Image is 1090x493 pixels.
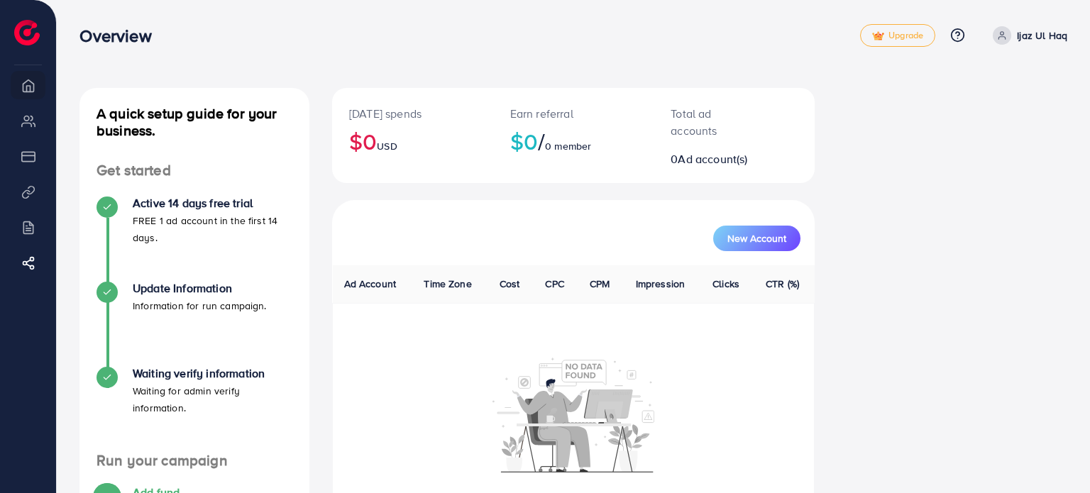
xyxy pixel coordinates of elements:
[766,277,799,291] span: CTR (%)
[79,105,309,139] h4: A quick setup guide for your business.
[133,382,292,416] p: Waiting for admin verify information.
[79,196,309,282] li: Active 14 days free trial
[860,24,935,47] a: tickUpgrade
[424,277,471,291] span: Time Zone
[712,277,739,291] span: Clicks
[510,105,637,122] p: Earn referral
[133,367,292,380] h4: Waiting verify information
[713,226,800,251] button: New Account
[872,31,884,41] img: tick
[377,139,397,153] span: USD
[678,151,747,167] span: Ad account(s)
[636,277,686,291] span: Impression
[133,282,267,295] h4: Update Information
[79,162,309,179] h4: Get started
[79,282,309,367] li: Update Information
[1017,27,1067,44] p: Ijaz Ul Haq
[545,277,563,291] span: CPC
[133,196,292,210] h4: Active 14 days free trial
[510,128,637,155] h2: $0
[671,153,757,166] h2: 0
[872,31,923,41] span: Upgrade
[590,277,610,291] span: CPM
[79,367,309,452] li: Waiting verify information
[987,26,1067,45] a: Ijaz Ul Haq
[79,452,309,470] h4: Run your campaign
[727,233,786,243] span: New Account
[344,277,397,291] span: Ad Account
[500,277,520,291] span: Cost
[671,105,757,139] p: Total ad accounts
[349,105,476,122] p: [DATE] spends
[538,125,545,157] span: /
[14,20,40,45] img: logo
[133,212,292,246] p: FREE 1 ad account in the first 14 days.
[492,356,654,472] img: No account
[79,26,163,46] h3: Overview
[545,139,591,153] span: 0 member
[349,128,476,155] h2: $0
[133,297,267,314] p: Information for run campaign.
